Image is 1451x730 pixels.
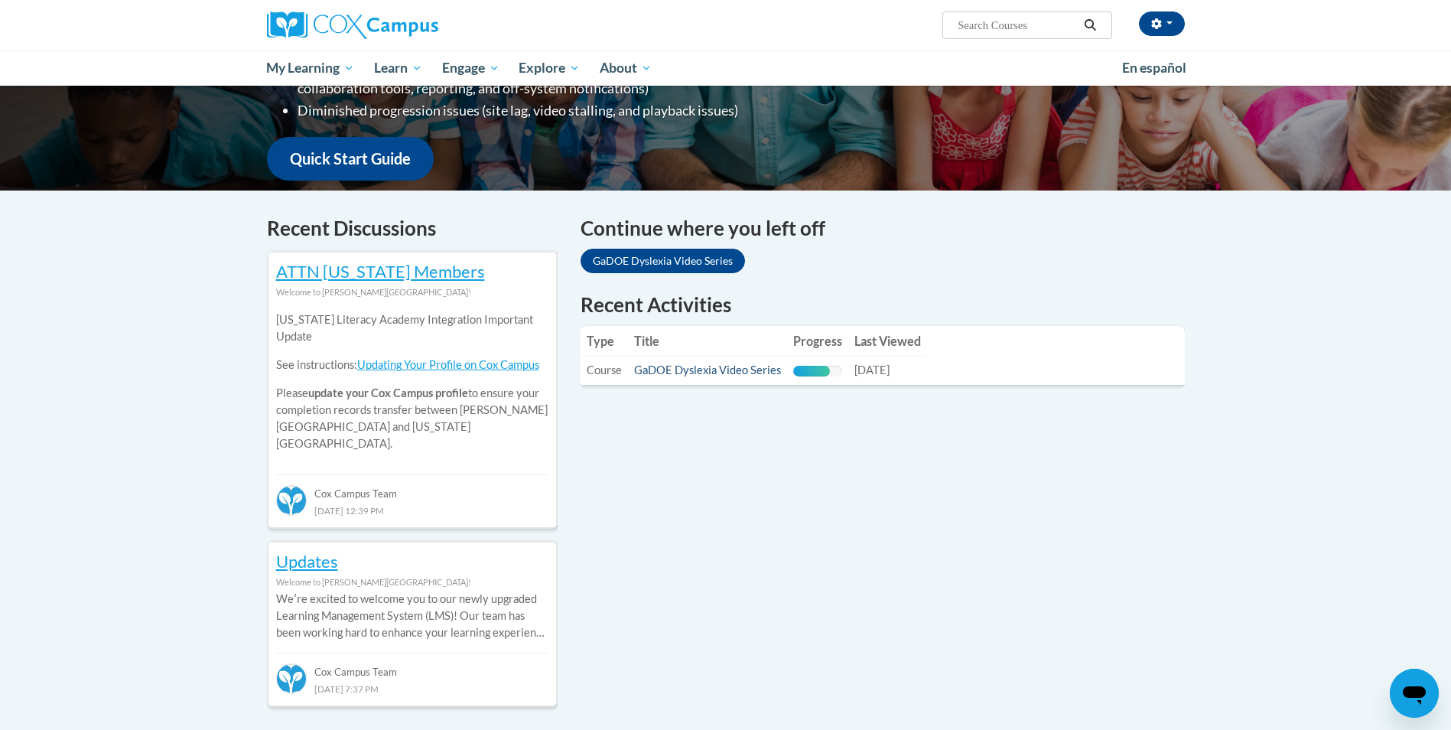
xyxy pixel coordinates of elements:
[267,11,438,39] img: Cox Campus
[276,591,548,641] p: Weʹre excited to welcome you to our newly upgraded Learning Management System (LMS)! Our team has...
[787,326,848,357] th: Progress
[257,51,365,86] a: My Learning
[1112,52,1196,84] a: En español
[298,99,821,122] li: Diminished progression issues (site lag, video stalling, and playback issues)
[276,574,548,591] div: Welcome to [PERSON_NAME][GEOGRAPHIC_DATA]!
[276,502,548,519] div: [DATE] 12:39 PM
[581,249,745,273] a: GaDOE Dyslexia Video Series
[1139,11,1185,36] button: Account Settings
[581,213,1185,243] h4: Continue where you left off
[374,59,422,77] span: Learn
[276,663,307,694] img: Cox Campus Team
[581,326,628,357] th: Type
[267,213,558,243] h4: Recent Discussions
[628,326,787,357] th: Title
[276,284,548,301] div: Welcome to [PERSON_NAME][GEOGRAPHIC_DATA]!
[1078,16,1101,34] button: Search
[848,326,927,357] th: Last Viewed
[276,485,307,516] img: Cox Campus Team
[587,363,622,376] span: Course
[276,653,548,680] div: Cox Campus Team
[581,291,1185,318] h1: Recent Activities
[509,51,590,86] a: Explore
[266,59,354,77] span: My Learning
[276,311,548,345] p: [US_STATE] Literacy Academy Integration Important Update
[276,474,548,502] div: Cox Campus Team
[267,11,558,39] a: Cox Campus
[519,59,580,77] span: Explore
[793,366,830,376] div: Progress, %
[357,358,539,371] a: Updating Your Profile on Cox Campus
[432,51,509,86] a: Engage
[276,261,485,282] a: ATTN [US_STATE] Members
[854,363,890,376] span: [DATE]
[244,51,1208,86] div: Main menu
[276,551,338,572] a: Updates
[267,137,434,181] a: Quick Start Guide
[276,680,548,697] div: [DATE] 7:37 PM
[442,59,499,77] span: Engage
[1122,60,1186,76] span: En español
[1390,669,1439,718] iframe: Button to launch messaging window
[634,363,781,376] a: GaDOE Dyslexia Video Series
[600,59,652,77] span: About
[956,16,1078,34] input: Search Courses
[276,357,548,373] p: See instructions:
[276,301,548,464] div: Please to ensure your completion records transfer between [PERSON_NAME][GEOGRAPHIC_DATA] and [US_...
[364,51,432,86] a: Learn
[590,51,662,86] a: About
[308,386,468,399] b: update your Cox Campus profile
